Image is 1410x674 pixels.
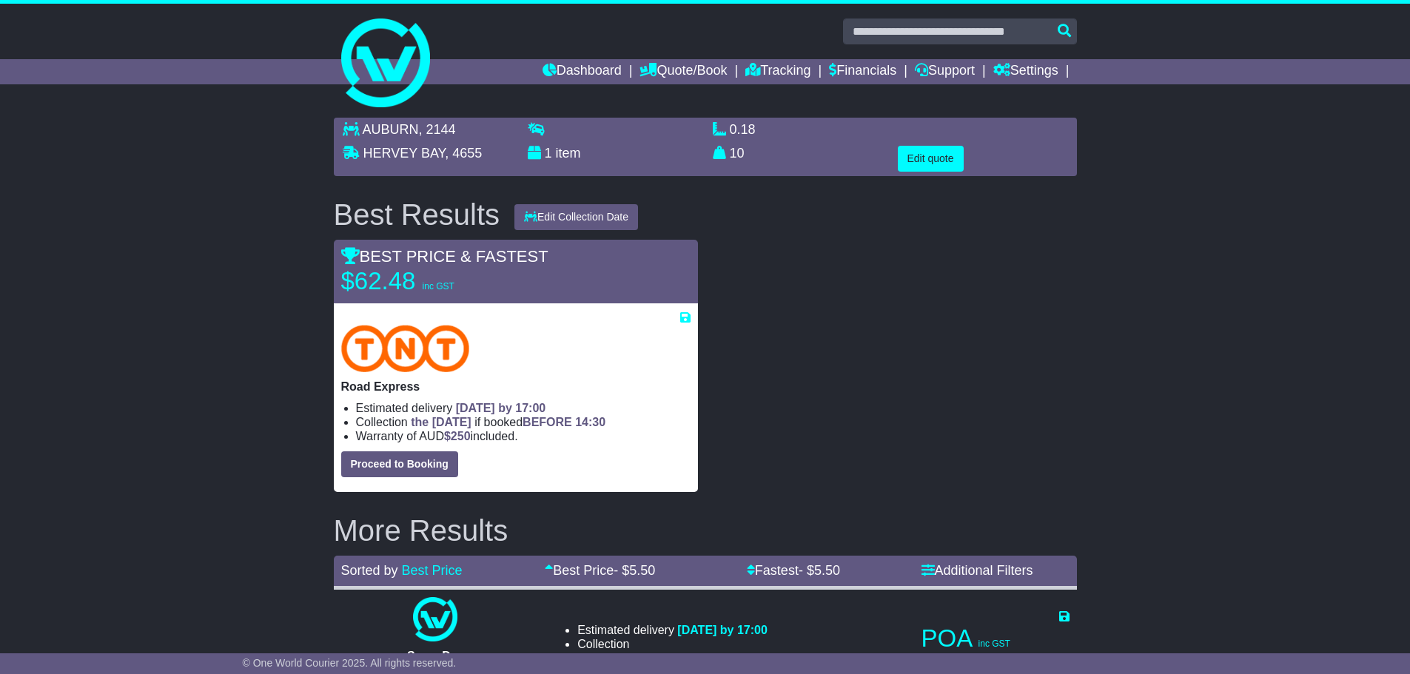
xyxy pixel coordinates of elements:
span: , 2144 [419,122,456,137]
span: 250 [451,430,471,442]
span: 5.50 [629,563,655,578]
a: Additional Filters [921,563,1033,578]
span: - $ [614,563,655,578]
span: BEST PRICE & FASTEST [341,247,548,266]
span: , 4655 [445,146,482,161]
span: 0.18 [730,122,756,137]
span: AUBURN [363,122,419,137]
span: $ [666,652,693,664]
h2: More Results [334,514,1077,547]
li: Warranty of AUD included. [356,429,691,443]
span: inc GST [978,638,1010,649]
a: Settings [993,59,1058,84]
img: One World Courier: Same Day Nationwide(quotes take 0.5-1 hour) [413,597,457,641]
span: Sorted by [341,563,398,578]
a: Support [915,59,975,84]
li: Collection [577,637,768,651]
p: POA [921,624,1070,653]
img: TNT Domestic: Road Express [341,325,470,372]
button: Edit Collection Date [514,204,638,230]
li: Collection [356,415,691,429]
li: Estimated delivery [577,623,768,637]
span: [DATE] by 17:00 [677,624,768,636]
a: Best Price- $5.50 [545,563,655,578]
span: the [DATE] [411,416,471,428]
span: if booked [411,416,605,428]
span: 5.50 [814,563,840,578]
span: 10 [730,146,745,161]
span: © One World Courier 2025. All rights reserved. [243,657,457,669]
a: Fastest- $5.50 [747,563,840,578]
span: [DATE] by 17:00 [456,402,546,414]
span: 1 [545,146,552,161]
span: $ [444,430,471,442]
span: 14:30 [575,416,605,428]
a: Dashboard [543,59,622,84]
button: Edit quote [898,146,964,172]
a: Best Price [402,563,463,578]
div: Best Results [326,198,508,231]
button: Proceed to Booking [341,451,458,477]
span: BEFORE [523,416,572,428]
span: HERVEY BAY [363,146,446,161]
p: Road Express [341,380,691,394]
a: Tracking [745,59,810,84]
a: Financials [829,59,896,84]
li: Warranty of AUD included. [577,651,768,665]
p: $62.48 [341,266,526,296]
span: - $ [799,563,840,578]
span: inc GST [423,281,454,291]
span: 250 [673,652,693,664]
a: Quote/Book [639,59,727,84]
span: item [556,146,581,161]
li: Estimated delivery [356,401,691,415]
